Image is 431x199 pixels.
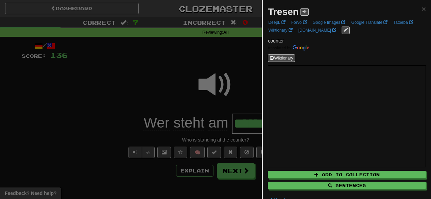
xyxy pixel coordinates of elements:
[268,6,298,17] strong: Tresen
[422,5,426,13] span: ×
[311,19,348,26] a: Google Images
[422,5,426,12] button: Close
[266,27,294,34] a: Wiktionary
[268,182,426,189] button: Sentences
[391,19,415,26] a: Tatoeba
[289,19,309,26] a: Forvo
[268,38,284,44] span: counter
[349,19,390,26] a: Google Translate
[268,54,295,62] button: Wiktionary
[342,27,350,34] button: edit links
[296,27,338,34] a: [DOMAIN_NAME]
[268,171,426,178] button: Add to Collection
[266,19,287,26] a: DeepL
[268,45,309,51] img: Color short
